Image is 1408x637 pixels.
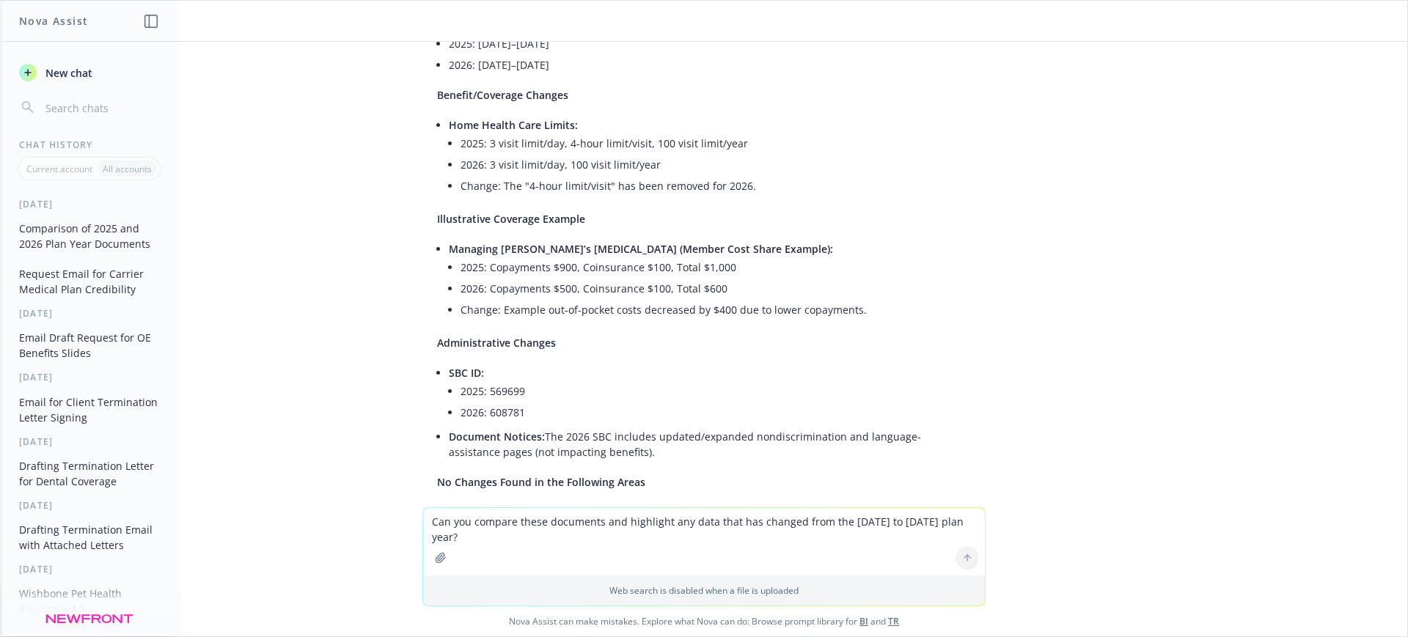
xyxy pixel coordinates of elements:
[432,584,976,597] p: Web search is disabled when a file is uploaded
[13,518,165,557] button: Drafting Termination Email with Attached Letters
[26,163,92,175] p: Current account
[461,402,971,423] li: 2026: 608781
[13,216,165,256] button: Comparison of 2025 and 2026 Plan Year Documents
[13,390,165,430] button: Email for Client Termination Letter Signing
[1,139,177,151] div: Chat History
[1,499,177,512] div: [DATE]
[461,154,971,175] li: 2026: 3 visit limit/day, 100 visit limit/year
[859,615,868,627] a: BI
[13,59,165,86] button: New chat
[7,606,1401,636] span: Nova Assist can make mistakes. Explore what Nova can do: Browse prompt library for and
[13,454,165,493] button: Drafting Termination Letter for Dental Coverage
[461,175,971,196] li: Change: The "4-hour limit/visit" has been removed for 2026.
[13,262,165,301] button: Request Email for Carrier Medical Plan Credibility
[1,563,177,575] div: [DATE]
[461,380,971,402] li: 2025: 569699
[437,212,585,226] span: Illustrative Coverage Example
[437,475,645,489] span: No Changes Found in the Following Areas
[461,133,971,154] li: 2025: 3 visit limit/day, 4-hour limit/visit, 100 visit limit/year
[1,371,177,383] div: [DATE]
[449,426,971,463] li: The 2026 SBC includes updated/expanded nondiscrimination and language-assistance pages (not impac...
[449,54,971,76] li: 2026: [DATE]–[DATE]
[437,88,568,102] span: Benefit/Coverage Changes
[1,435,177,448] div: [DATE]
[449,118,578,132] span: Home Health Care Limits:
[449,430,545,443] span: Document Notices:
[461,278,971,299] li: 2026: Copayments $500, Coinsurance $100, Total $600
[461,257,971,278] li: 2025: Copayments $900, Coinsurance $100, Total $1,000
[449,366,484,380] span: SBC ID:
[437,336,556,350] span: Administrative Changes
[13,581,165,621] button: Wishbone Pet Health Insurance Ad
[1,198,177,210] div: [DATE]
[888,615,899,627] a: TR
[19,13,88,29] h1: Nova Assist
[449,242,833,256] span: Managing [PERSON_NAME]’s [MEDICAL_DATA] (Member Cost Share Example):
[103,163,152,175] p: All accounts
[449,501,971,538] li: Deductibles, out-of-pocket maximums, copays, key coverage/service limits (except as stated above)...
[43,97,159,118] input: Search chats
[449,33,971,54] li: 2025: [DATE]–[DATE]
[1,307,177,320] div: [DATE]
[461,299,971,320] li: Change: Example out-of-pocket costs decreased by $400 due to lower copayments.
[43,65,92,81] span: New chat
[13,325,165,365] button: Email Draft Request for OE Benefits Slides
